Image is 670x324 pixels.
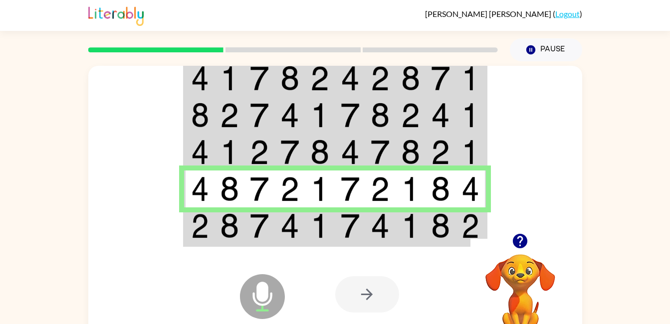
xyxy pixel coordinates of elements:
img: 2 [461,213,479,238]
a: Logout [555,9,580,18]
img: 1 [220,140,239,164]
img: 8 [310,140,329,164]
img: 7 [341,213,360,238]
img: 7 [250,66,269,91]
img: 4 [191,176,209,201]
img: 2 [220,103,239,128]
img: 8 [401,140,420,164]
img: 4 [280,213,299,238]
img: 7 [250,213,269,238]
img: 8 [371,103,390,128]
img: 2 [250,140,269,164]
img: 2 [310,66,329,91]
img: 4 [371,213,390,238]
img: 8 [280,66,299,91]
img: 8 [220,176,239,201]
img: 4 [280,103,299,128]
img: 7 [341,176,360,201]
img: 8 [431,176,450,201]
img: 1 [401,213,420,238]
img: 4 [191,66,209,91]
img: 1 [310,213,329,238]
img: 4 [341,66,360,91]
img: 7 [371,140,390,164]
img: 1 [461,103,479,128]
img: Literably [88,4,144,26]
img: 4 [191,140,209,164]
img: 2 [191,213,209,238]
img: 1 [401,176,420,201]
img: 8 [431,213,450,238]
img: 7 [341,103,360,128]
img: 2 [431,140,450,164]
img: 4 [431,103,450,128]
div: ( ) [425,9,582,18]
img: 7 [250,176,269,201]
img: 8 [220,213,239,238]
img: 7 [280,140,299,164]
img: 1 [220,66,239,91]
img: 7 [431,66,450,91]
img: 7 [250,103,269,128]
img: 1 [310,103,329,128]
img: 8 [401,66,420,91]
img: 1 [461,66,479,91]
img: 2 [371,66,390,91]
img: 4 [341,140,360,164]
img: 2 [401,103,420,128]
img: 1 [461,140,479,164]
img: 8 [191,103,209,128]
img: 2 [280,176,299,201]
img: 1 [310,176,329,201]
img: 2 [371,176,390,201]
button: Pause [510,38,582,61]
img: 4 [461,176,479,201]
span: [PERSON_NAME] [PERSON_NAME] [425,9,553,18]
